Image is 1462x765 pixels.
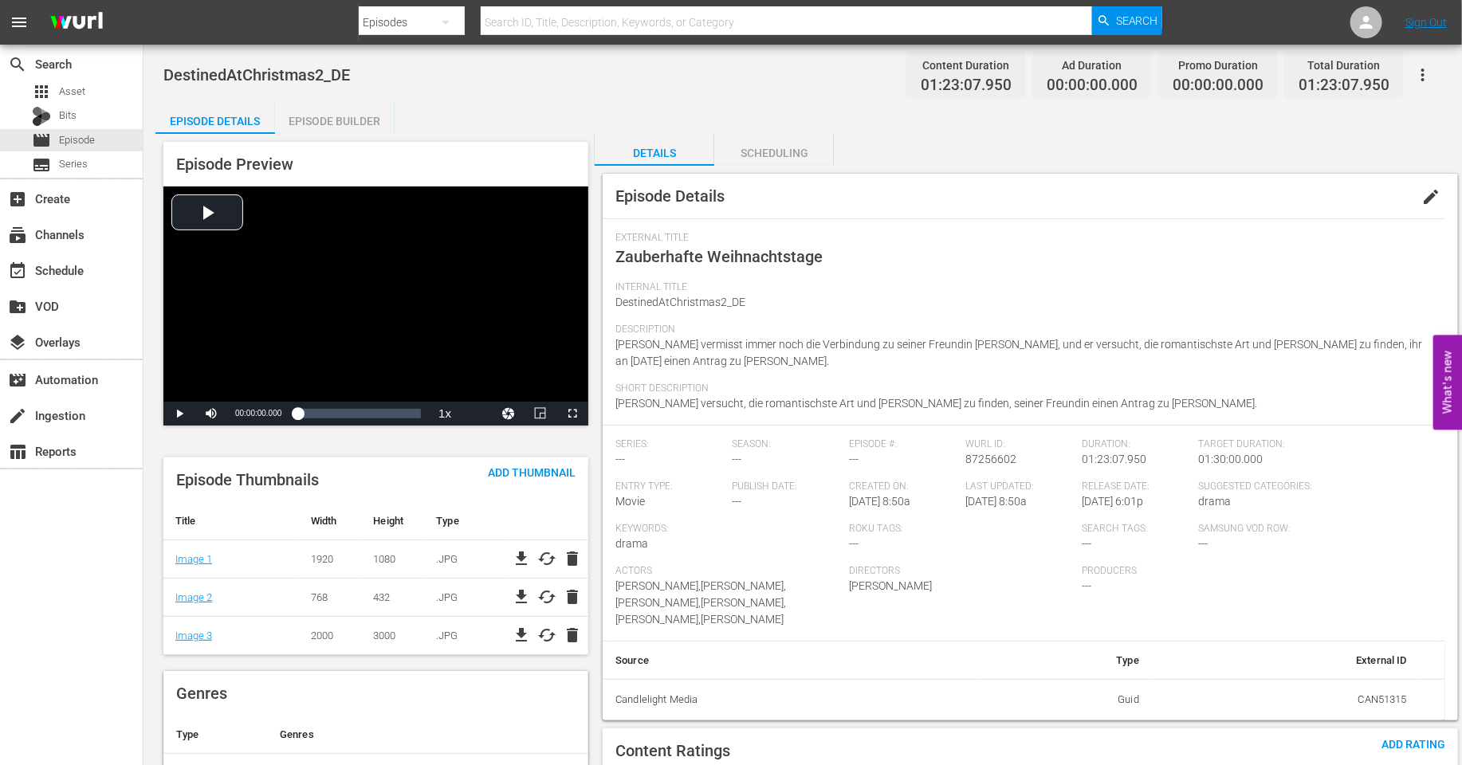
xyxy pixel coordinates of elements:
button: Mute [195,402,227,426]
span: 01:30:00.000 [1199,453,1264,465]
span: Internal Title [615,281,1425,294]
span: [DATE] 6:01p [1083,495,1144,508]
button: Fullscreen [556,402,588,426]
span: Add Rating [1369,738,1458,751]
span: Wurl ID: [965,438,1074,451]
span: Season: [733,438,841,451]
span: Series: [615,438,724,451]
a: Sign Out [1405,16,1447,29]
div: Promo Duration [1173,54,1264,76]
button: cached [537,549,556,568]
span: External Title [615,232,1425,245]
td: 768 [299,578,361,616]
span: --- [615,453,625,465]
button: Episode Details [155,102,275,134]
a: file_download [512,626,531,645]
span: Episode #: [849,438,957,451]
span: 01:23:07.950 [921,76,1012,95]
span: Overlays [8,333,27,352]
span: Episode [32,131,51,150]
span: DestinedAtChristmas2_DE [163,65,350,84]
span: --- [849,537,859,550]
span: Zauberhafte Weihnachtstage [615,247,823,266]
div: Video Player [163,186,588,426]
button: cached [537,587,556,606]
span: Create [8,190,27,209]
span: [DATE] 8:50a [849,495,910,508]
a: Image 2 [175,591,212,603]
span: Release Date: [1083,481,1191,493]
th: Type [163,716,267,754]
span: --- [733,495,742,508]
button: Jump To Time [493,402,525,426]
button: delete [563,626,582,645]
span: drama [1199,495,1232,508]
th: External ID [1152,641,1420,680]
span: Episode Details [615,186,725,206]
span: VOD [8,297,27,316]
a: file_download [512,549,531,568]
th: Height [361,502,424,540]
td: .JPG [424,616,505,654]
span: [PERSON_NAME] [849,579,932,592]
div: Scheduling [714,134,834,172]
span: Duration: [1083,438,1191,451]
span: Publish Date: [733,481,841,493]
span: Last Updated: [965,481,1074,493]
span: --- [849,453,859,465]
a: Image 3 [175,630,212,641]
span: 00:00:00.000 [1047,76,1138,95]
div: Episode Builder [275,102,395,140]
span: Keywords: [615,523,841,535]
th: Candlelight Media [603,679,982,720]
span: Created On: [849,481,957,493]
button: delete [563,587,582,606]
button: edit [1412,178,1450,216]
span: Bits [59,108,77,124]
span: 01:23:07.950 [1299,76,1389,95]
button: Scheduling [714,134,834,166]
span: DestinedAtChristmas2_DE [615,296,745,308]
button: Open Feedback Widget [1433,335,1462,430]
td: 2000 [299,616,361,654]
span: --- [733,453,742,465]
td: 432 [361,578,424,616]
td: 3000 [361,616,424,654]
button: delete [563,549,582,568]
td: CAN51315 [1152,679,1420,720]
button: cached [537,626,556,645]
span: Actors [615,565,841,578]
span: Target Duration: [1199,438,1425,451]
th: Source [603,641,982,680]
span: Asset [32,82,51,101]
span: 00:00:00.000 [1173,76,1264,95]
span: Search [1116,6,1158,35]
button: Picture-in-Picture [525,402,556,426]
span: Samsung VOD Row: [1199,523,1307,535]
span: Episode Thumbnails [176,470,319,489]
span: Short Description [615,382,1425,395]
td: 1920 [299,539,361,578]
span: [PERSON_NAME] vermisst immer noch die Verbindung zu seiner Freundin [PERSON_NAME], und er versuch... [615,338,1422,367]
span: Search Tags: [1083,523,1191,535]
td: 1080 [361,539,424,578]
div: Details [595,134,714,172]
span: Asset [59,84,85,100]
a: Image 1 [175,553,212,565]
th: Type [424,502,505,540]
span: 01:23:07.950 [1083,453,1147,465]
span: Search [8,55,27,74]
th: Title [163,502,299,540]
td: .JPG [424,578,505,616]
span: [PERSON_NAME],[PERSON_NAME],[PERSON_NAME],[PERSON_NAME],[PERSON_NAME],[PERSON_NAME] [615,579,786,626]
span: file_download [512,587,531,606]
button: Add Rating [1369,728,1458,757]
span: Entry Type: [615,481,724,493]
span: Episode [59,132,95,148]
span: Roku Tags: [849,523,1075,535]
